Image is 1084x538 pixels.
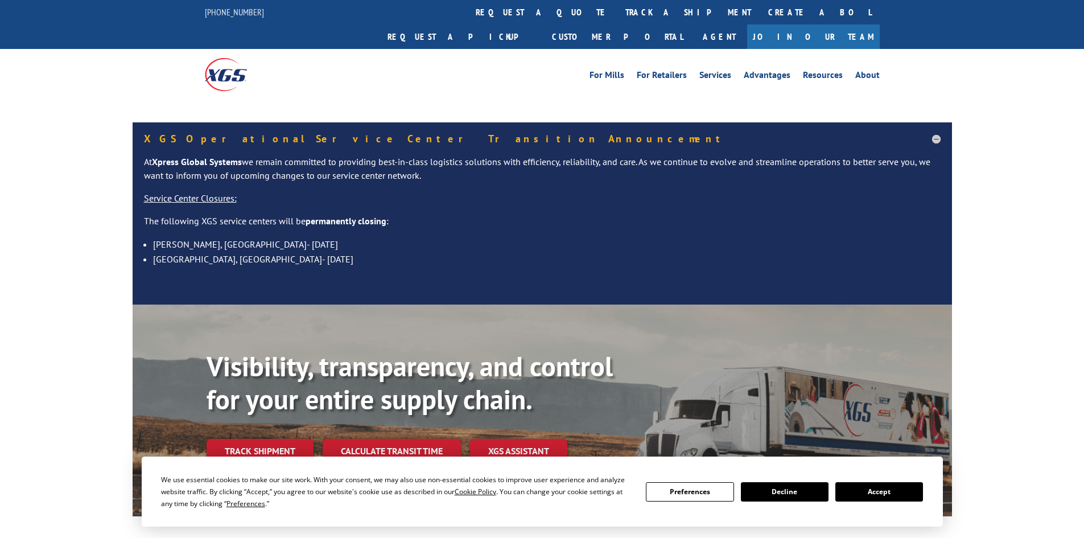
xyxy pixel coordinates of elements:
button: Preferences [646,482,733,502]
a: Resources [803,71,843,83]
strong: permanently closing [306,215,386,227]
a: Customer Portal [543,24,691,49]
a: Calculate transit time [323,439,461,463]
a: Request a pickup [379,24,543,49]
a: About [855,71,880,83]
a: For Mills [590,71,624,83]
a: Track shipment [207,439,314,463]
p: The following XGS service centers will be : [144,215,941,237]
u: Service Center Closures: [144,192,237,204]
a: Join Our Team [747,24,880,49]
span: Preferences [226,499,265,508]
div: Cookie Consent Prompt [142,457,943,527]
a: For Retailers [637,71,687,83]
b: Visibility, transparency, and control for your entire supply chain. [207,348,613,417]
a: [PHONE_NUMBER] [205,6,264,18]
h5: XGS Operational Service Center Transition Announcement [144,134,941,144]
a: Services [699,71,731,83]
li: [GEOGRAPHIC_DATA], [GEOGRAPHIC_DATA]- [DATE] [153,252,941,266]
strong: Xpress Global Systems [152,156,242,167]
a: XGS ASSISTANT [470,439,567,463]
button: Decline [741,482,829,502]
li: [PERSON_NAME], [GEOGRAPHIC_DATA]- [DATE] [153,237,941,252]
span: Cookie Policy [455,487,496,496]
div: We use essential cookies to make our site work. With your consent, we may also use non-essential ... [161,474,632,510]
p: At we remain committed to providing best-in-class logistics solutions with efficiency, reliabilit... [144,155,941,192]
a: Advantages [744,71,790,83]
a: Agent [691,24,747,49]
button: Accept [835,482,923,502]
